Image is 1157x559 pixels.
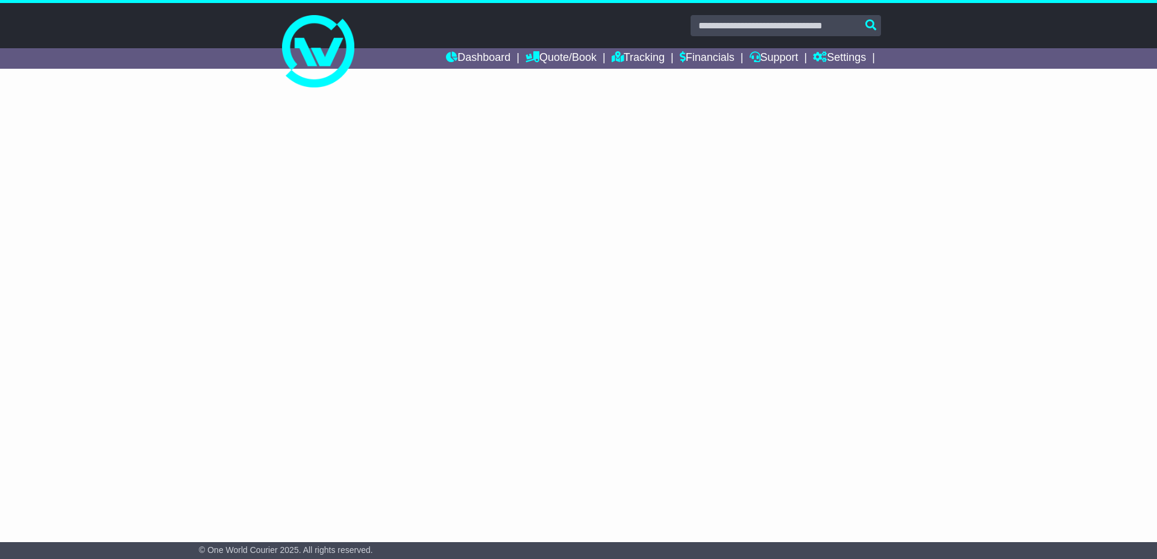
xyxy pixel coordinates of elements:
[813,48,866,69] a: Settings
[612,48,665,69] a: Tracking
[446,48,510,69] a: Dashboard
[525,48,597,69] a: Quote/Book
[199,545,373,555] span: © One World Courier 2025. All rights reserved.
[680,48,735,69] a: Financials
[750,48,798,69] a: Support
